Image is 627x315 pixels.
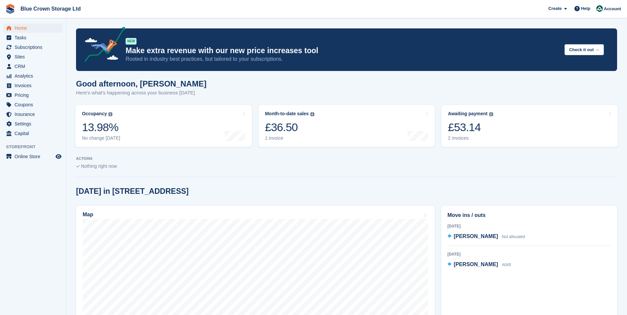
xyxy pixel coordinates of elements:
[3,110,62,119] a: menu
[3,100,62,109] a: menu
[55,153,62,160] a: Preview store
[76,165,80,168] img: blank_slate_check_icon-ba018cac091ee9be17c0a81a6c232d5eb81de652e7a59be601be346b1b6ddf79.svg
[3,23,62,33] a: menu
[3,119,62,128] a: menu
[448,251,611,257] div: [DATE]
[15,100,54,109] span: Coupons
[82,121,120,134] div: 13.98%
[3,43,62,52] a: menu
[15,52,54,61] span: Sites
[448,121,493,134] div: £53.14
[6,144,66,150] span: Storefront
[15,90,54,100] span: Pricing
[3,71,62,81] a: menu
[441,105,618,147] a: Awaiting payment £53.14 2 invoices
[502,262,511,267] span: A045
[79,27,125,64] img: price-adjustments-announcement-icon-8257ccfd72463d97f412b2fc003d46551f7dbcb40ab6d574587a9cd5c0d94...
[126,38,137,45] div: NEW
[454,233,498,239] span: [PERSON_NAME]
[126,55,559,63] p: Rooted in industry best practices, but tailored to your subscriptions.
[502,234,525,239] span: Not allocated
[581,5,590,12] span: Help
[15,71,54,81] span: Analytics
[15,43,54,52] span: Subscriptions
[15,152,54,161] span: Online Store
[82,135,120,141] div: No change [DATE]
[76,187,189,196] h2: [DATE] in [STREET_ADDRESS]
[126,46,559,55] p: Make extra revenue with our new price increases tool
[448,211,611,219] h2: Move ins / outs
[310,112,314,116] img: icon-info-grey-7440780725fd019a000dd9b08b2336e03edf1995a4989e88bcd33f0948082b44.svg
[83,212,93,218] h2: Map
[15,23,54,33] span: Home
[3,81,62,90] a: menu
[76,157,617,161] p: ACTIONS
[76,79,207,88] h1: Good afternoon, [PERSON_NAME]
[75,105,252,147] a: Occupancy 13.98% No change [DATE]
[3,90,62,100] a: menu
[3,33,62,42] a: menu
[454,262,498,267] span: [PERSON_NAME]
[265,135,314,141] div: 1 invoice
[548,5,562,12] span: Create
[448,135,493,141] div: 2 invoices
[3,129,62,138] a: menu
[15,129,54,138] span: Capital
[3,62,62,71] a: menu
[448,261,511,269] a: [PERSON_NAME] A045
[108,112,112,116] img: icon-info-grey-7440780725fd019a000dd9b08b2336e03edf1995a4989e88bcd33f0948082b44.svg
[3,152,62,161] a: menu
[258,105,435,147] a: Month-to-date sales £36.50 1 invoice
[5,4,15,14] img: stora-icon-8386f47178a22dfd0bd8f6a31ec36ba5ce8667c1dd55bd0f319d3a0aa187defe.svg
[15,119,54,128] span: Settings
[3,52,62,61] a: menu
[489,112,493,116] img: icon-info-grey-7440780725fd019a000dd9b08b2336e03edf1995a4989e88bcd33f0948082b44.svg
[265,111,309,117] div: Month-to-date sales
[448,232,525,241] a: [PERSON_NAME] Not allocated
[15,62,54,71] span: CRM
[15,33,54,42] span: Tasks
[82,111,107,117] div: Occupancy
[604,6,621,12] span: Account
[265,121,314,134] div: £36.50
[81,163,117,169] span: Nothing right now
[448,223,611,229] div: [DATE]
[76,89,207,97] p: Here's what's happening across your business [DATE]
[18,3,83,14] a: Blue Crown Storage Ltd
[15,110,54,119] span: Insurance
[565,44,604,55] button: Check it out →
[448,111,488,117] div: Awaiting payment
[596,5,603,12] img: John Marshall
[15,81,54,90] span: Invoices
